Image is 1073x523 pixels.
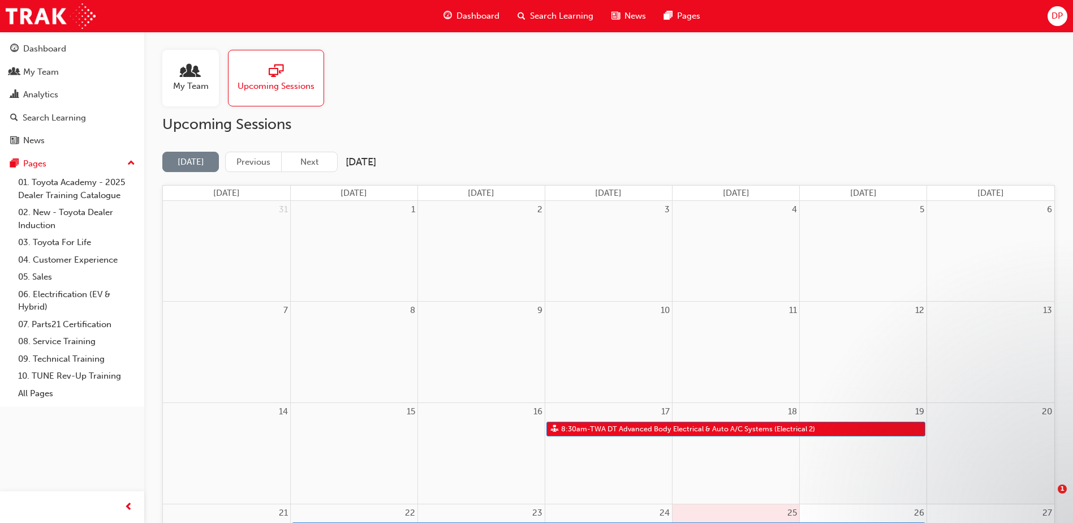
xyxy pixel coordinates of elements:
a: 05. Sales [14,268,140,286]
a: September 7, 2025 [281,302,290,319]
a: 09. Technical Training [14,350,140,368]
a: Wednesday [593,186,624,201]
span: news-icon [611,9,620,23]
td: September 1, 2025 [290,201,417,301]
a: September 5, 2025 [917,201,927,218]
span: pages-icon [10,159,19,169]
a: guage-iconDashboard [434,5,509,28]
td: September 11, 2025 [673,302,800,403]
h2: [DATE] [346,156,376,169]
a: September 12, 2025 [913,302,927,319]
span: prev-icon [124,500,133,515]
a: My Team [5,62,140,83]
a: September 14, 2025 [277,403,290,421]
span: people-icon [10,67,19,78]
a: 06. Electrification (EV & Hybrid) [14,286,140,316]
a: September 10, 2025 [658,302,672,319]
a: Thursday [721,186,752,201]
a: September 11, 2025 [787,302,799,319]
a: Analytics [5,84,140,105]
iframe: Intercom live chat [1035,485,1062,512]
span: search-icon [518,9,525,23]
a: September 9, 2025 [535,302,545,319]
a: 01. Toyota Academy - 2025 Dealer Training Catalogue [14,174,140,204]
td: August 31, 2025 [163,201,290,301]
span: guage-icon [443,9,452,23]
td: September 14, 2025 [163,403,290,504]
td: September 15, 2025 [290,403,417,504]
a: September 20, 2025 [1040,403,1054,421]
span: people-icon [183,64,198,80]
td: September 17, 2025 [545,403,672,504]
div: Dashboard [23,42,66,55]
a: Sunday [211,186,242,201]
a: September 18, 2025 [786,403,799,421]
a: September 6, 2025 [1045,201,1054,218]
a: September 13, 2025 [1041,302,1054,319]
td: September 8, 2025 [290,302,417,403]
div: My Team [23,66,59,79]
td: September 4, 2025 [673,201,800,301]
a: 07. Parts21 Certification [14,316,140,333]
a: 08. Service Training [14,333,140,350]
a: All Pages [14,385,140,402]
td: September 13, 2025 [927,302,1054,403]
span: [DATE] [213,188,240,198]
span: News [624,10,646,23]
button: Pages [5,153,140,174]
a: Search Learning [5,108,140,128]
a: September 22, 2025 [403,504,417,522]
td: September 16, 2025 [417,403,545,504]
span: [DATE] [595,188,622,198]
a: Saturday [975,186,1006,201]
a: 02. New - Toyota Dealer Induction [14,204,140,234]
span: Upcoming Sessions [238,80,314,93]
a: 10. TUNE Rev-Up Training [14,367,140,385]
span: [DATE] [341,188,367,198]
a: September 16, 2025 [531,403,545,421]
td: September 3, 2025 [545,201,672,301]
button: [DATE] [162,152,219,173]
a: September 27, 2025 [1040,504,1054,522]
span: Dashboard [456,10,499,23]
span: 8:30am - TWA DT Advanced Body Electrical & Auto A/C Systems (Electrical 2) [561,422,816,436]
h2: Upcoming Sessions [162,115,1055,134]
td: September 20, 2025 [927,403,1054,504]
a: September 8, 2025 [408,302,417,319]
a: pages-iconPages [655,5,709,28]
a: search-iconSearch Learning [509,5,602,28]
button: Previous [225,152,282,173]
a: 03. Toyota For Life [14,234,140,251]
a: Upcoming Sessions [228,50,333,106]
a: September 25, 2025 [785,504,799,522]
td: September 19, 2025 [800,403,927,504]
span: sessionType_FACE_TO_FACE-icon [551,422,558,436]
a: Dashboard [5,38,140,59]
span: [DATE] [468,188,494,198]
td: September 5, 2025 [800,201,927,301]
span: pages-icon [664,9,673,23]
td: September 18, 2025 [673,403,800,504]
div: Analytics [23,88,58,101]
span: [DATE] [977,188,1004,198]
span: news-icon [10,136,19,146]
td: September 2, 2025 [417,201,545,301]
span: Search Learning [530,10,593,23]
a: My Team [162,50,228,106]
span: sessionType_ONLINE_URL-icon [269,64,283,80]
a: September 23, 2025 [530,504,545,522]
a: September 19, 2025 [913,403,927,421]
a: September 24, 2025 [657,504,672,522]
span: up-icon [127,156,135,171]
a: Monday [338,186,369,201]
span: 1 [1058,485,1067,494]
img: Trak [6,3,96,29]
td: September 7, 2025 [163,302,290,403]
span: Pages [677,10,700,23]
span: search-icon [10,113,18,123]
a: September 21, 2025 [277,504,290,522]
button: DashboardMy TeamAnalyticsSearch LearningNews [5,36,140,153]
a: September 26, 2025 [912,504,927,522]
a: 04. Customer Experience [14,251,140,269]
